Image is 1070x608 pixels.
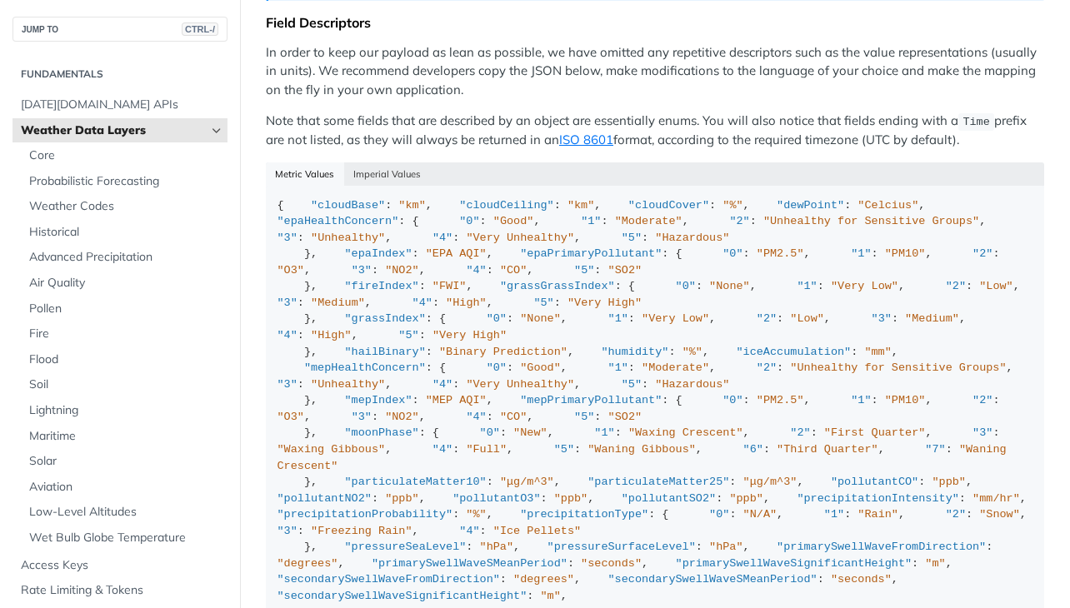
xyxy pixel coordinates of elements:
a: Lightning [21,398,227,423]
a: Air Quality [21,271,227,296]
span: "MEP AQI" [426,394,487,406]
a: Maritime [21,424,227,449]
span: "2" [757,361,777,374]
span: "0" [459,215,479,227]
span: "humidity" [601,346,668,358]
span: "3" [277,297,297,309]
span: "4" [466,264,486,277]
a: Weather Data LayersHide subpages for Weather Data Layers [12,118,227,143]
span: "cloudCover" [628,199,709,212]
span: "%" [682,346,702,358]
span: Probabilistic Forecasting [29,173,223,190]
span: "Very High" [432,329,507,341]
span: "Waxing Gibbous" [277,443,386,456]
span: "Low" [790,312,824,325]
a: Rate Limiting & Tokens [12,578,227,603]
a: Pollen [21,297,227,321]
span: "grassGrassIndex" [500,280,615,292]
p: Note that some fields that are described by an object are essentially enums. You will also notice... [266,112,1044,150]
span: "Waxing Crescent" [628,426,743,439]
span: Core [29,147,223,164]
span: "seconds" [581,557,642,570]
h2: Fundamentals [12,67,227,82]
span: "km" [567,199,594,212]
span: "pollutantNO2" [277,492,372,505]
span: Soil [29,376,223,393]
span: "cloudBase" [311,199,385,212]
span: "fireIndex" [345,280,419,292]
span: "mm" [864,346,891,358]
span: "None" [709,280,750,292]
span: "degrees" [277,557,338,570]
span: "Freezing Rain" [311,525,412,537]
span: "mepIndex" [345,394,412,406]
span: "N/A" [743,508,777,521]
span: "Moderate" [642,361,709,374]
span: "PM2.5" [757,247,804,260]
button: Hide subpages for Weather Data Layers [210,124,223,137]
span: "Hazardous" [655,378,729,391]
span: "SO2" [608,264,642,277]
span: Low-Level Altitudes [29,504,223,521]
span: "grassIndex" [345,312,426,325]
span: "5" [533,297,553,309]
span: "Medium" [311,297,365,309]
span: "Low" [979,280,1013,292]
span: "Snow" [979,508,1020,521]
span: "ppb" [932,476,966,488]
button: Imperial Values [344,162,431,186]
span: "1" [608,361,628,374]
span: "seconds" [831,573,892,586]
span: "Unhealthy" [311,378,385,391]
span: Weather Codes [29,198,223,215]
span: "7" [925,443,945,456]
span: "3" [352,264,372,277]
span: "particulateMatter25" [587,476,729,488]
span: "5" [622,232,642,244]
span: "2" [972,394,992,406]
a: Fire [21,321,227,346]
span: "2" [946,280,966,292]
span: "precipitationProbability" [277,508,453,521]
span: "5" [622,378,642,391]
span: "Rain" [857,508,898,521]
span: "particulateMatter10" [345,476,487,488]
span: "pollutantSO2" [622,492,716,505]
a: Probabilistic Forecasting [21,169,227,194]
span: "dewPoint" [777,199,844,212]
span: "μg/m^3" [743,476,797,488]
span: Fire [29,326,223,342]
span: "NO2" [385,264,419,277]
span: "pressureSurfaceLevel" [547,541,696,553]
span: "EPA AQI" [426,247,487,260]
span: "4" [412,297,432,309]
a: Core [21,143,227,168]
a: Flood [21,347,227,372]
span: "5" [574,411,594,423]
span: "3" [277,378,297,391]
span: "0" [709,508,729,521]
span: "degrees" [513,573,574,586]
span: "Good" [520,361,561,374]
span: "secondarySwellWaveSMeanPeriod" [608,573,817,586]
span: "0" [480,426,500,439]
a: Wet Bulb Globe Temperature [21,526,227,551]
span: "hPa" [480,541,514,553]
span: Aviation [29,479,223,496]
span: "hPa" [709,541,743,553]
span: "5" [574,264,594,277]
span: "%" [722,199,742,212]
span: "O3" [277,264,304,277]
a: Soil [21,372,227,397]
a: Weather Codes [21,194,227,219]
span: "FWI" [432,280,467,292]
span: "1" [851,394,871,406]
span: "Ice Pellets" [493,525,581,537]
span: "epaPrimaryPollutant" [520,247,662,260]
span: "0" [487,361,507,374]
a: [DATE][DOMAIN_NAME] APIs [12,92,227,117]
span: "High" [446,297,487,309]
span: Wet Bulb Globe Temperature [29,530,223,546]
span: "NO2" [385,411,419,423]
span: "1" [594,426,614,439]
